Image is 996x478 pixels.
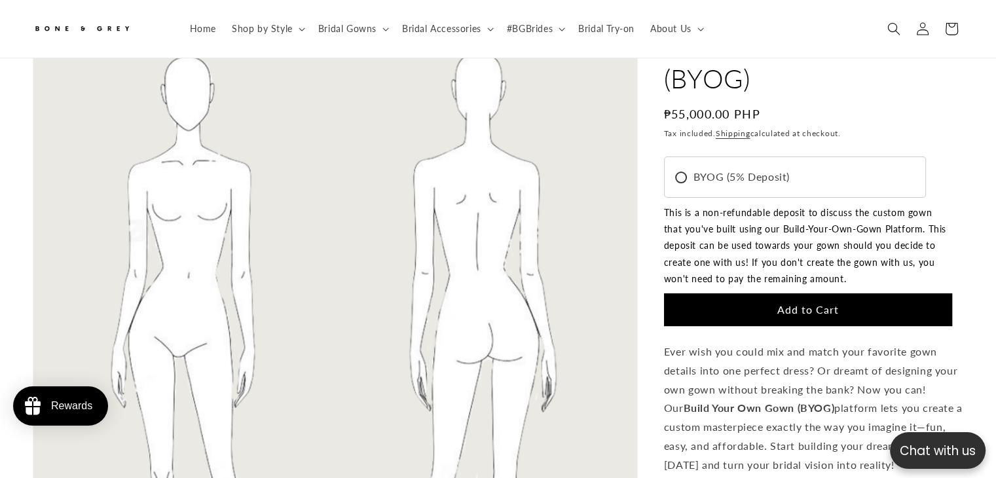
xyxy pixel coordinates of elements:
span: Home [190,23,216,35]
a: Shipping [716,128,750,138]
a: Home [182,15,224,43]
span: Shop by Style [232,23,293,35]
summary: Bridal Accessories [394,15,499,43]
p: Ever wish you could mix and match your favorite gown details into one perfect dress? Or dreamt of... [664,342,963,475]
strong: Build Your Own Gown (BYOG) [683,402,834,414]
img: Bone and Grey Bridal [33,18,131,40]
button: Open chatbox [890,432,986,469]
span: #BGBrides [507,23,553,35]
summary: #BGBrides [499,15,570,43]
span: Bridal Try-on [578,23,635,35]
summary: Search [879,14,908,43]
div: This is a non-refundable deposit to discuss the custom gown that you've built using our Build-You... [664,204,952,287]
h1: Build Your Own Gown (BYOG) [664,28,963,96]
a: Bridal Try-on [570,15,642,43]
span: Bridal Accessories [402,23,481,35]
span: ₱55,000.00 PHP [664,105,760,123]
div: Rewards [51,400,92,412]
button: Add to Cart [664,293,952,326]
span: Bridal Gowns [318,23,377,35]
span: BYOG (5% Deposit) [693,168,790,187]
summary: Shop by Style [224,15,310,43]
p: Chat with us [890,441,986,460]
span: About Us [650,23,692,35]
a: Bone and Grey Bridal [28,13,169,45]
summary: Bridal Gowns [310,15,394,43]
summary: About Us [642,15,709,43]
div: Tax included. calculated at checkout. [664,127,963,140]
